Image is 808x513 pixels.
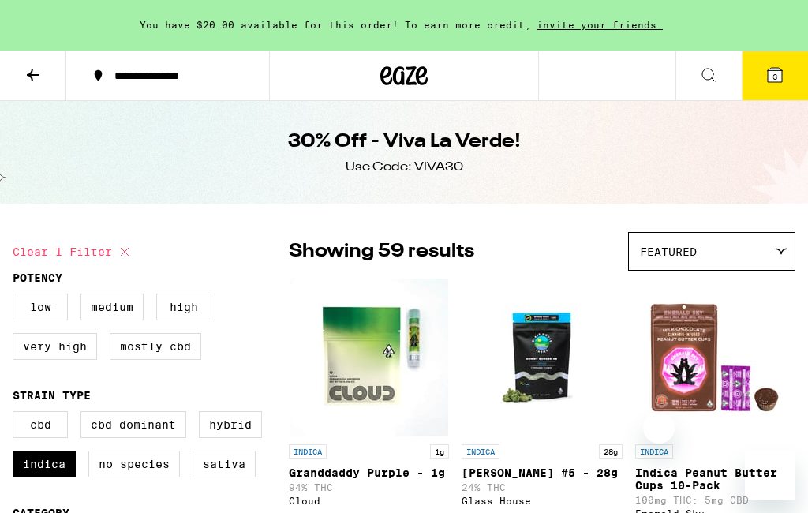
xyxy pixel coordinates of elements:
[599,444,623,459] p: 28g
[156,294,211,320] label: High
[636,279,794,436] img: Emerald Sky - Indica Peanut Butter Cups 10-Pack
[193,451,256,477] label: Sativa
[462,466,622,479] p: [PERSON_NAME] #5 - 28g
[13,294,68,320] label: Low
[430,444,449,459] p: 1g
[13,451,76,477] label: Indica
[635,444,673,459] p: INDICA
[13,232,134,271] button: Clear 1 filter
[13,389,91,402] legend: Strain Type
[288,129,521,155] h1: 30% Off - Viva La Verde!
[742,51,808,100] button: 3
[110,333,201,360] label: Mostly CBD
[13,411,68,438] label: CBD
[531,20,668,30] span: invite your friends.
[463,279,621,436] img: Glass House - Donny Burger #5 - 28g
[199,411,262,438] label: Hybrid
[80,294,144,320] label: Medium
[88,451,180,477] label: No Species
[13,333,97,360] label: Very High
[462,444,499,459] p: INDICA
[289,238,474,265] p: Showing 59 results
[635,466,795,492] p: Indica Peanut Butter Cups 10-Pack
[462,482,622,492] p: 24% THC
[289,444,327,459] p: INDICA
[289,482,449,492] p: 94% THC
[80,411,186,438] label: CBD Dominant
[140,20,531,30] span: You have $20.00 available for this order! To earn more credit,
[745,450,795,500] iframe: Button to launch messaging window
[346,159,463,176] div: Use Code: VIVA30
[290,279,448,436] img: Cloud - Granddaddy Purple - 1g
[462,496,622,506] div: Glass House
[635,495,795,505] p: 100mg THC: 5mg CBD
[289,496,449,506] div: Cloud
[640,245,697,258] span: Featured
[13,271,62,284] legend: Potency
[643,412,675,444] iframe: Close message
[289,466,449,479] p: Granddaddy Purple - 1g
[772,72,777,81] span: 3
